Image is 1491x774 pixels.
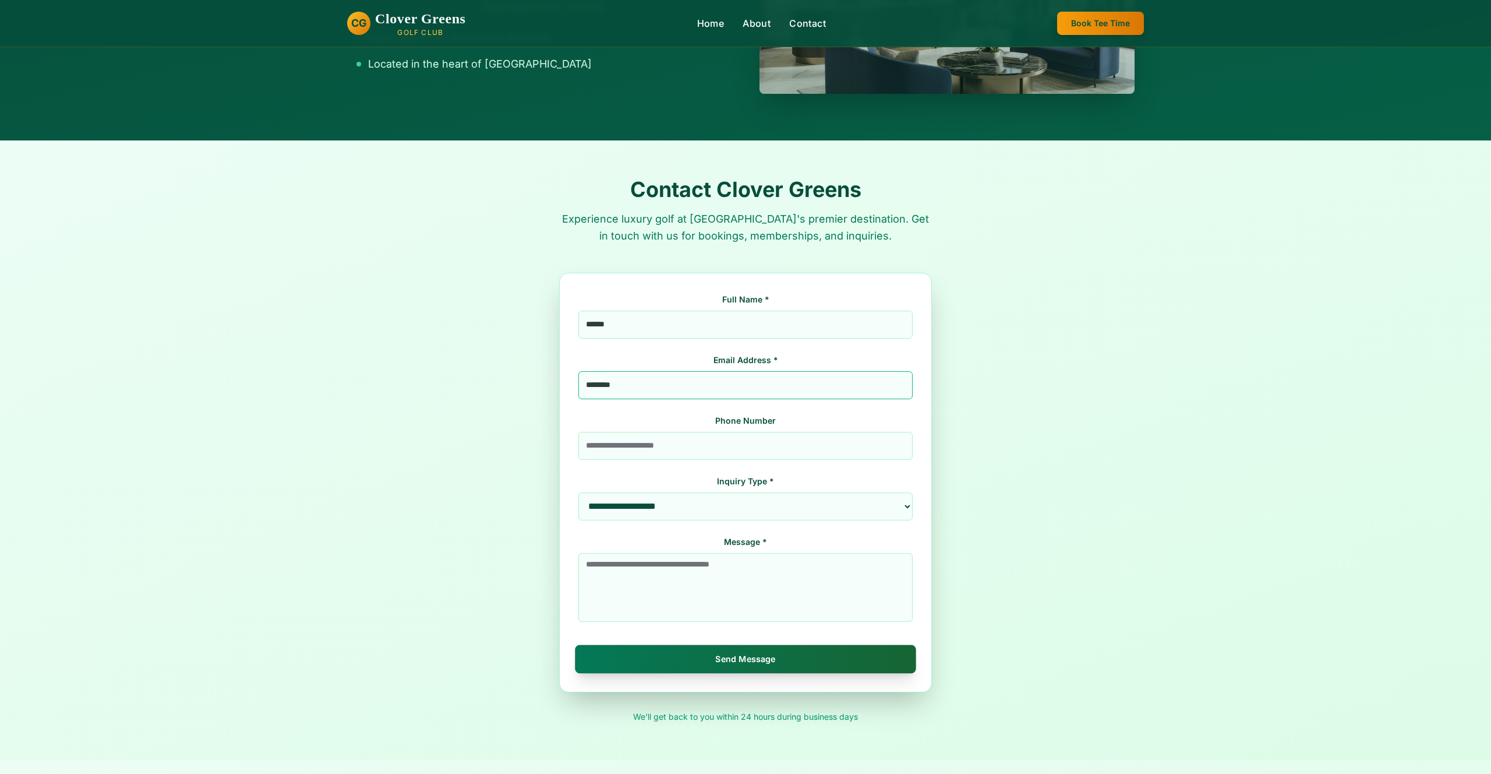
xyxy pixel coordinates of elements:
[715,416,776,425] label: Phone Number
[697,16,725,30] a: Home
[375,28,466,37] p: Golf Club
[375,9,466,28] h1: Clover Greens
[724,537,767,547] label: Message *
[789,16,826,30] a: Contact
[351,15,367,31] span: CG
[1057,12,1144,35] button: Book Tee Time
[722,294,769,304] label: Full Name *
[743,16,771,30] a: About
[559,210,932,245] p: Experience luxury golf at [GEOGRAPHIC_DATA]'s premier destination. Get in touch with us for booki...
[717,476,774,486] label: Inquiry Type *
[368,56,592,72] span: Located in the heart of [GEOGRAPHIC_DATA]
[559,711,932,723] p: We'll get back to you within 24 hours during business days
[559,178,932,201] h2: Contact Clover Greens
[713,355,778,365] label: Email Address *
[575,645,916,673] button: Send Message
[347,9,466,37] a: CGClover GreensGolf Club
